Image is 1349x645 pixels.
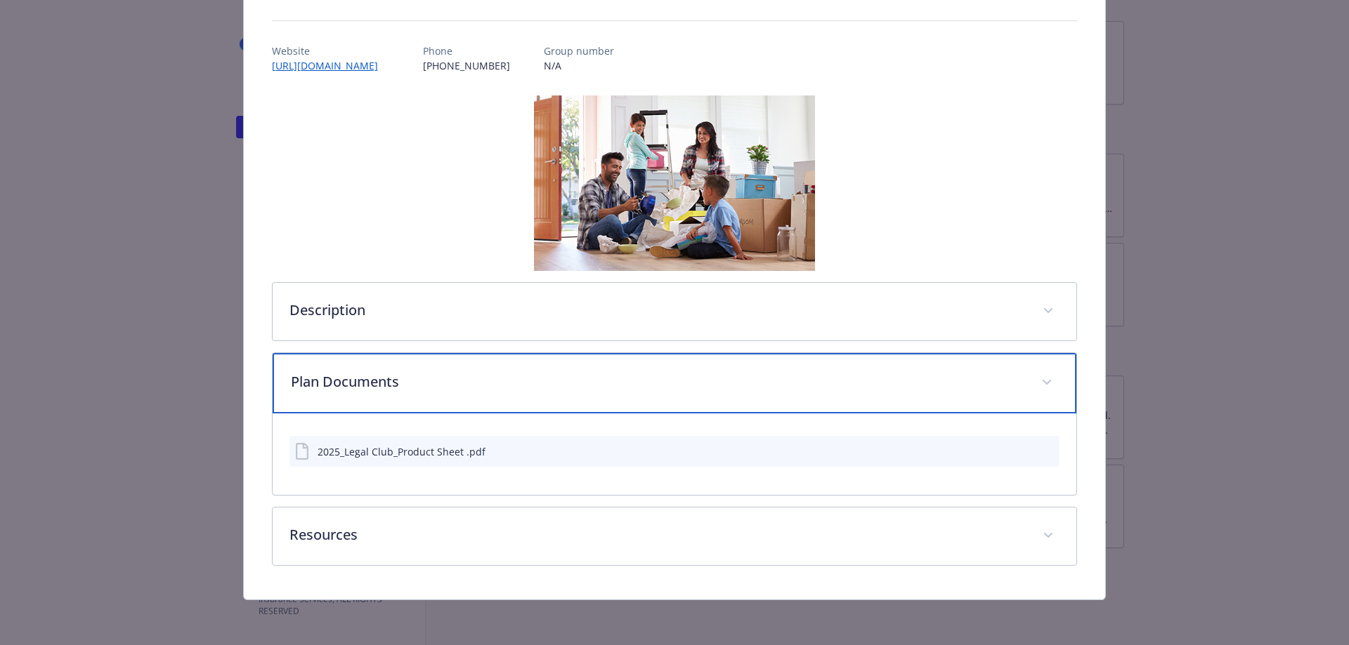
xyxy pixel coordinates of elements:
[273,507,1077,565] div: Resources
[273,413,1077,495] div: Plan Documents
[289,524,1027,545] p: Resources
[544,44,614,58] p: Group number
[318,444,485,459] div: 2025_Legal Club_Product Sheet .pdf
[272,44,389,58] p: Website
[273,353,1077,413] div: Plan Documents
[272,59,389,72] a: [URL][DOMAIN_NAME]
[423,44,510,58] p: Phone
[273,283,1077,340] div: Description
[1041,444,1054,459] button: preview file
[289,300,1027,321] p: Description
[291,371,1025,392] p: Plan Documents
[544,58,614,73] p: N/A
[534,95,815,271] img: banner
[423,58,510,73] p: [PHONE_NUMBER]
[1019,444,1030,459] button: download file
